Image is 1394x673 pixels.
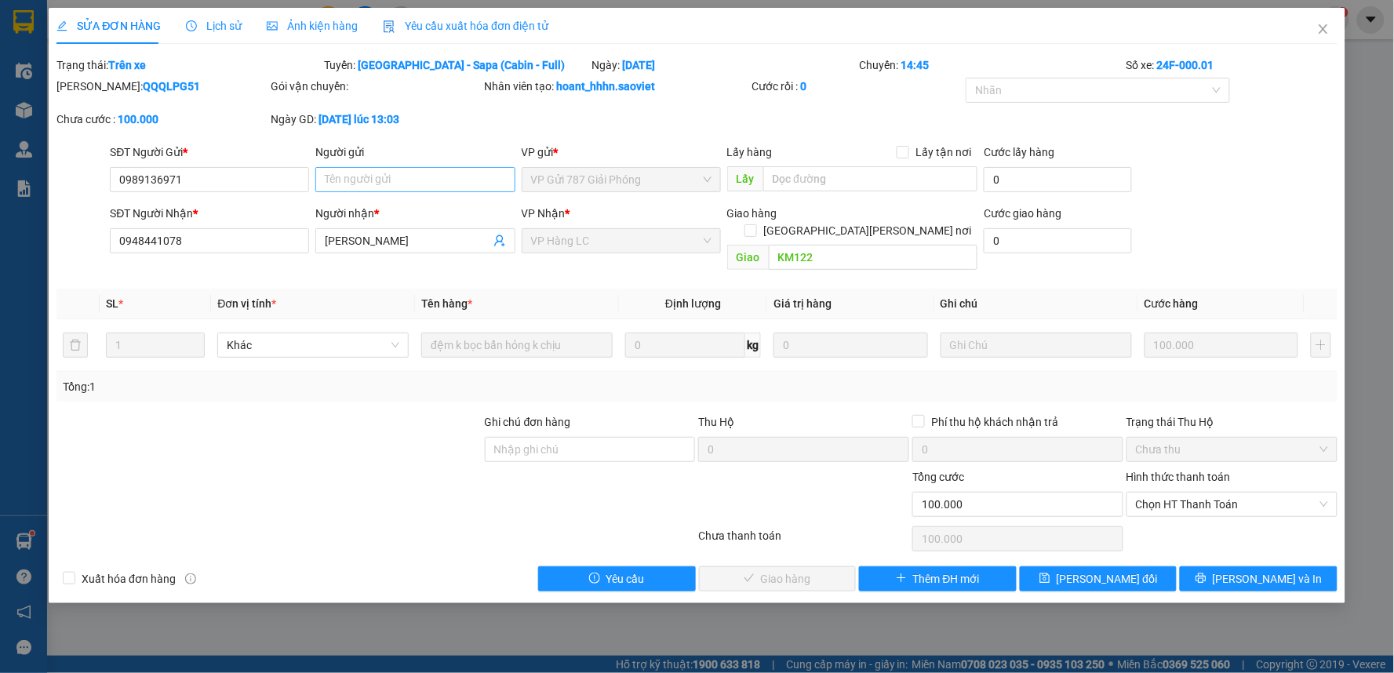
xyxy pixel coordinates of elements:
[1317,23,1330,35] span: close
[186,20,197,31] span: clock-circle
[1196,573,1207,585] span: printer
[984,207,1061,220] label: Cước giao hàng
[1125,56,1339,74] div: Số xe:
[763,166,978,191] input: Dọc đường
[1057,570,1158,588] span: [PERSON_NAME] đổi
[106,297,118,310] span: SL
[271,111,482,128] div: Ngày GD:
[697,527,911,555] div: Chưa thanh toán
[773,333,928,358] input: 0
[909,144,977,161] span: Lấy tận nơi
[110,144,309,161] div: SĐT Người Gửi
[186,20,242,32] span: Lịch sử
[383,20,395,33] img: icon
[322,56,590,74] div: Tuyến:
[421,297,472,310] span: Tên hàng
[913,570,980,588] span: Thêm ĐH mới
[493,235,506,247] span: user-add
[1126,413,1338,431] div: Trạng thái Thu Hộ
[984,167,1132,192] input: Cước lấy hàng
[984,146,1054,158] label: Cước lấy hàng
[727,245,769,270] span: Giao
[531,229,712,253] span: VP Hàng LC
[108,59,146,71] b: Trên xe
[110,205,309,222] div: SĐT Người Nhận
[1180,566,1338,591] button: printer[PERSON_NAME] và In
[63,333,88,358] button: delete
[606,570,645,588] span: Yêu cầu
[56,20,161,32] span: SỬA ĐƠN HÀNG
[315,144,515,161] div: Người gửi
[622,59,655,71] b: [DATE]
[1136,438,1328,461] span: Chưa thu
[984,228,1132,253] input: Cước giao hàng
[267,20,358,32] span: Ảnh kiện hàng
[1145,297,1199,310] span: Cước hàng
[769,245,978,270] input: Dọc đường
[1039,573,1050,585] span: save
[901,59,929,71] b: 14:45
[55,56,322,74] div: Trạng thái:
[267,20,278,31] span: picture
[63,378,538,395] div: Tổng: 1
[56,78,268,95] div: [PERSON_NAME]:
[727,166,763,191] span: Lấy
[857,56,1125,74] div: Chuyến:
[590,56,857,74] div: Ngày:
[522,144,721,161] div: VP gửi
[757,222,977,239] span: [GEOGRAPHIC_DATA][PERSON_NAME] nơi
[383,20,548,32] span: Yêu cầu xuất hóa đơn điện tử
[934,289,1138,319] th: Ghi chú
[752,78,963,95] div: Cước rồi :
[1213,570,1323,588] span: [PERSON_NAME] và In
[912,471,964,483] span: Tổng cước
[727,207,777,220] span: Giao hàng
[896,573,907,585] span: plus
[859,566,1017,591] button: plusThêm ĐH mới
[56,111,268,128] div: Chưa cước :
[485,437,696,462] input: Ghi chú đơn hàng
[801,80,807,93] b: 0
[118,113,158,126] b: 100.000
[271,78,482,95] div: Gói vận chuyển:
[227,333,399,357] span: Khác
[1126,471,1231,483] label: Hình thức thanh toán
[75,570,182,588] span: Xuất hóa đơn hàng
[925,413,1065,431] span: Phí thu hộ khách nhận trả
[143,80,200,93] b: QQQLPG51
[745,333,761,358] span: kg
[318,113,399,126] b: [DATE] lúc 13:03
[941,333,1132,358] input: Ghi Chú
[358,59,565,71] b: [GEOGRAPHIC_DATA] - Sapa (Cabin - Full)
[699,566,857,591] button: checkGiao hàng
[421,333,613,358] input: VD: Bàn, Ghế
[217,297,276,310] span: Đơn vị tính
[315,205,515,222] div: Người nhận
[773,297,832,310] span: Giá trị hàng
[1020,566,1177,591] button: save[PERSON_NAME] đổi
[727,146,773,158] span: Lấy hàng
[531,168,712,191] span: VP Gửi 787 Giải Phóng
[698,416,734,428] span: Thu Hộ
[522,207,566,220] span: VP Nhận
[485,416,571,428] label: Ghi chú đơn hàng
[538,566,696,591] button: exclamation-circleYêu cầu
[1145,333,1299,358] input: 0
[589,573,600,585] span: exclamation-circle
[185,573,196,584] span: info-circle
[557,80,656,93] b: hoant_hhhn.saoviet
[1311,333,1330,358] button: plus
[56,20,67,31] span: edit
[1301,8,1345,52] button: Close
[1136,493,1328,516] span: Chọn HT Thanh Toán
[1157,59,1214,71] b: 24F-000.01
[665,297,721,310] span: Định lượng
[485,78,749,95] div: Nhân viên tạo:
